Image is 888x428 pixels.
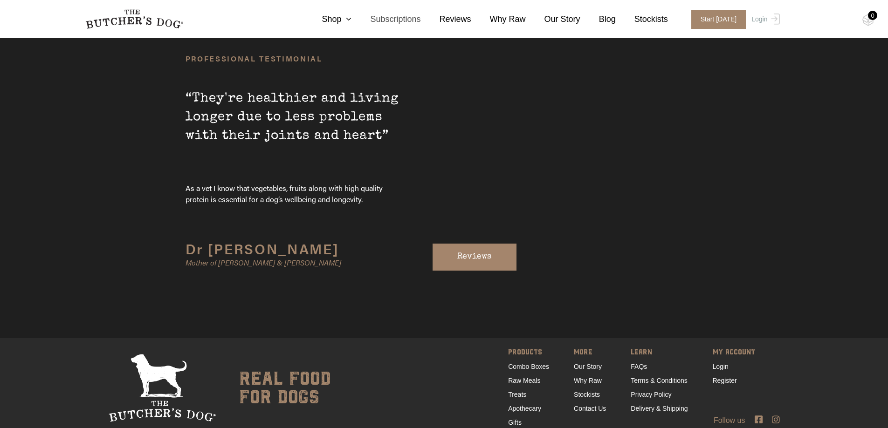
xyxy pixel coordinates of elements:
div: Dr [PERSON_NAME] [186,242,405,255]
a: Shop [303,13,351,26]
a: Reviews [433,244,516,271]
a: Stockists [616,13,668,26]
a: Start [DATE] [682,10,750,29]
a: Contact Us [574,405,606,412]
a: Login [713,363,729,370]
a: Treats [508,391,526,398]
div: Follow us [71,415,817,426]
a: Gifts [508,419,522,426]
a: Reviews [421,13,471,26]
img: TBD_Cart-Empty.png [862,14,874,26]
a: Register [713,377,737,384]
a: Privacy Policy [631,391,671,398]
a: Why Raw [574,377,602,384]
a: Blog [580,13,616,26]
a: Raw Meals [508,377,540,384]
a: Our Story [574,363,602,370]
div: 0 [868,11,877,20]
span: PRODUCTS [508,346,549,360]
span: MORE [574,346,606,360]
div: real food for dogs [230,354,331,422]
span: As a vet I know that vegetables, fruits along with high quality protein is essential for a dog’s ... [186,183,405,205]
span: Start [DATE] [691,10,746,29]
span: “They're healthier and living longer due to less problems with their joints and heart” [186,61,405,183]
div: Mother of [PERSON_NAME] & [PERSON_NAME] [186,255,405,269]
a: Our Story [526,13,580,26]
a: FAQs [631,363,647,370]
iframe: The Butcher&rsquo;s Dog &reg; | Dr Louise [434,56,702,205]
span: LEARN [631,346,688,360]
a: Login [749,10,779,29]
a: Apothecary [508,405,541,412]
a: Combo Boxes [508,363,549,370]
span: MY ACCOUNT [713,346,755,360]
a: Delivery & Shipping [631,405,688,412]
a: Subscriptions [351,13,420,26]
a: Terms & Conditions [631,377,687,384]
a: Why Raw [471,13,526,26]
span: PROFESSIONAL TESTIMONIAL [186,56,405,61]
a: Stockists [574,391,600,398]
